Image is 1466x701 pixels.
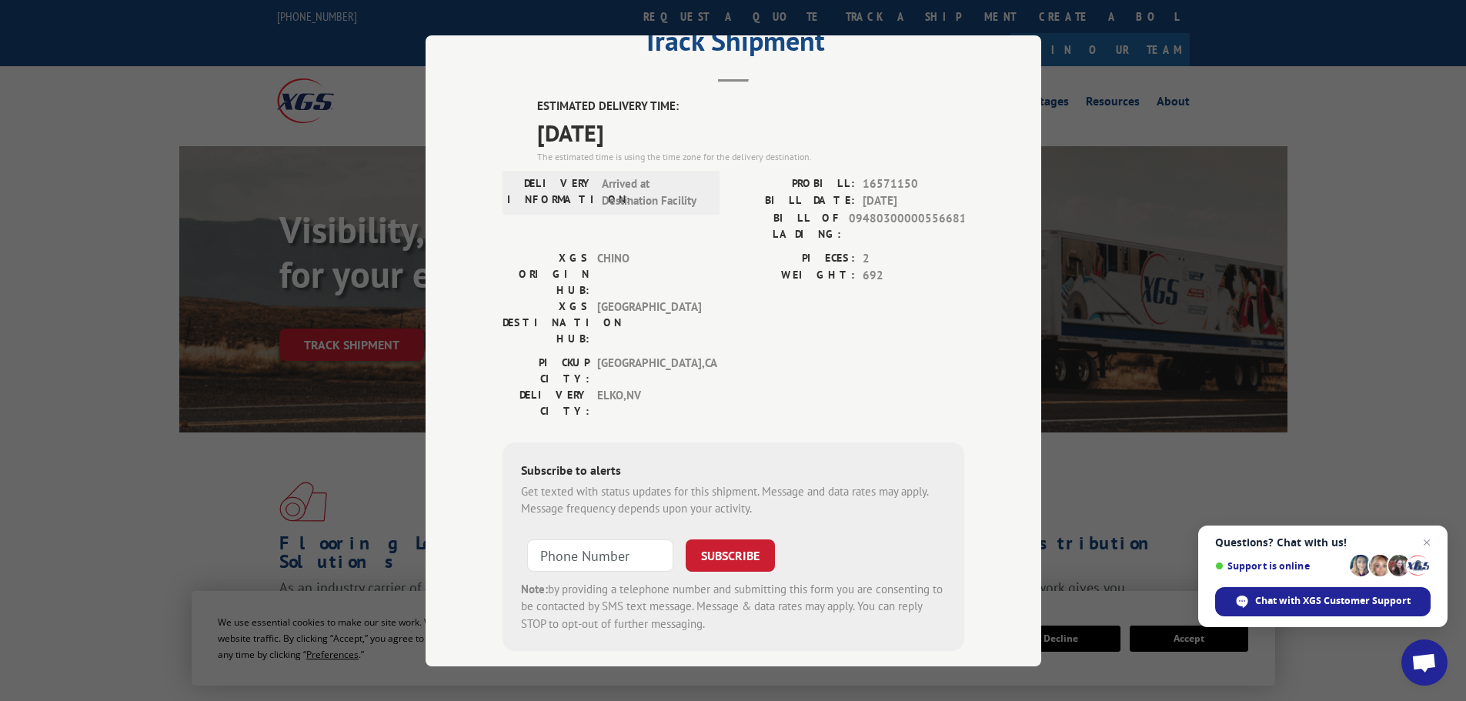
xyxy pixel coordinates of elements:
div: by providing a telephone number and submitting this form you are consenting to be contacted by SM... [521,580,946,633]
div: Chat with XGS Customer Support [1215,587,1431,616]
label: XGS ORIGIN HUB: [503,249,589,298]
input: Phone Number [527,539,673,571]
div: Open chat [1401,639,1448,686]
span: 692 [863,267,964,285]
label: ESTIMATED DELIVERY TIME: [537,98,964,115]
span: Support is online [1215,560,1344,572]
div: Subscribe to alerts [521,460,946,482]
span: [DATE] [863,192,964,210]
label: DELIVERY CITY: [503,386,589,419]
span: [GEOGRAPHIC_DATA] [597,298,701,346]
span: Close chat [1418,533,1436,552]
span: 2 [863,249,964,267]
div: The estimated time is using the time zone for the delivery destination. [537,149,964,163]
label: XGS DESTINATION HUB: [503,298,589,346]
span: Arrived at Destination Facility [602,175,706,209]
label: BILL OF LADING: [733,209,841,242]
div: Get texted with status updates for this shipment. Message and data rates may apply. Message frequ... [521,482,946,517]
button: SUBSCRIBE [686,539,775,571]
strong: Note: [521,581,548,596]
span: CHINO [597,249,701,298]
h2: Track Shipment [503,30,964,59]
span: Questions? Chat with us! [1215,536,1431,549]
span: 09480300000556681 [849,209,964,242]
span: [GEOGRAPHIC_DATA] , CA [597,354,701,386]
span: 16571150 [863,175,964,192]
label: WEIGHT: [733,267,855,285]
span: ELKO , NV [597,386,701,419]
span: Chat with XGS Customer Support [1255,594,1411,608]
label: PROBILL: [733,175,855,192]
label: PICKUP CITY: [503,354,589,386]
label: PIECES: [733,249,855,267]
label: DELIVERY INFORMATION: [507,175,594,209]
label: BILL DATE: [733,192,855,210]
span: [DATE] [537,115,964,149]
